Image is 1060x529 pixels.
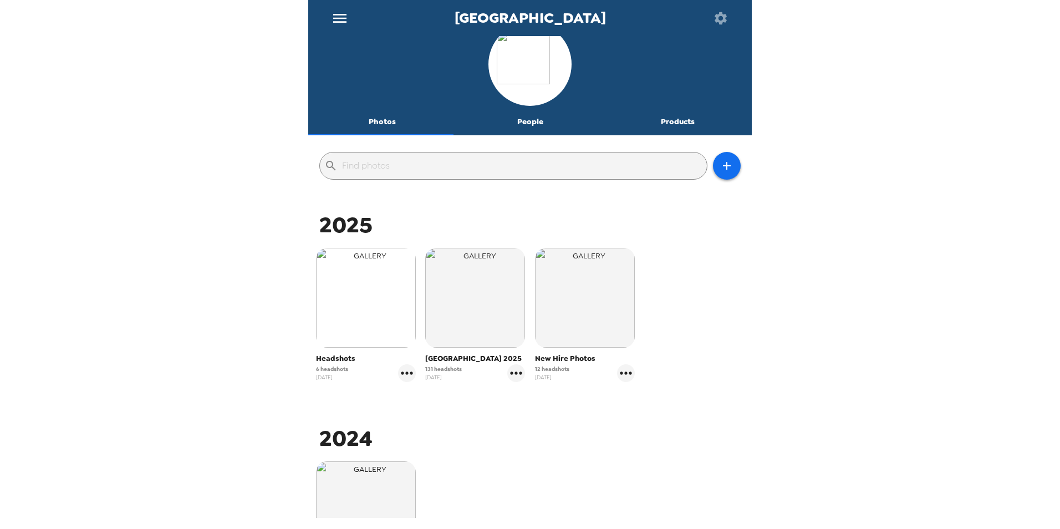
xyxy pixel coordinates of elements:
[456,109,604,135] button: People
[316,365,348,373] span: 6 headshots
[425,365,462,373] span: 131 headshots
[316,373,348,382] span: [DATE]
[535,365,569,373] span: 12 headshots
[535,373,569,382] span: [DATE]
[319,210,373,240] span: 2025
[425,373,462,382] span: [DATE]
[425,353,525,364] span: [GEOGRAPHIC_DATA] 2025
[316,248,416,348] img: gallery
[617,364,635,382] button: gallery menu
[319,424,373,453] span: 2024
[507,364,525,382] button: gallery menu
[497,31,563,98] img: org logo
[342,157,702,175] input: Find photos
[308,109,456,135] button: Photos
[604,109,752,135] button: Products
[535,353,635,364] span: New Hire Photos
[316,353,416,364] span: Headshots
[425,248,525,348] img: gallery
[455,11,606,26] span: [GEOGRAPHIC_DATA]
[535,248,635,348] img: gallery
[398,364,416,382] button: gallery menu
